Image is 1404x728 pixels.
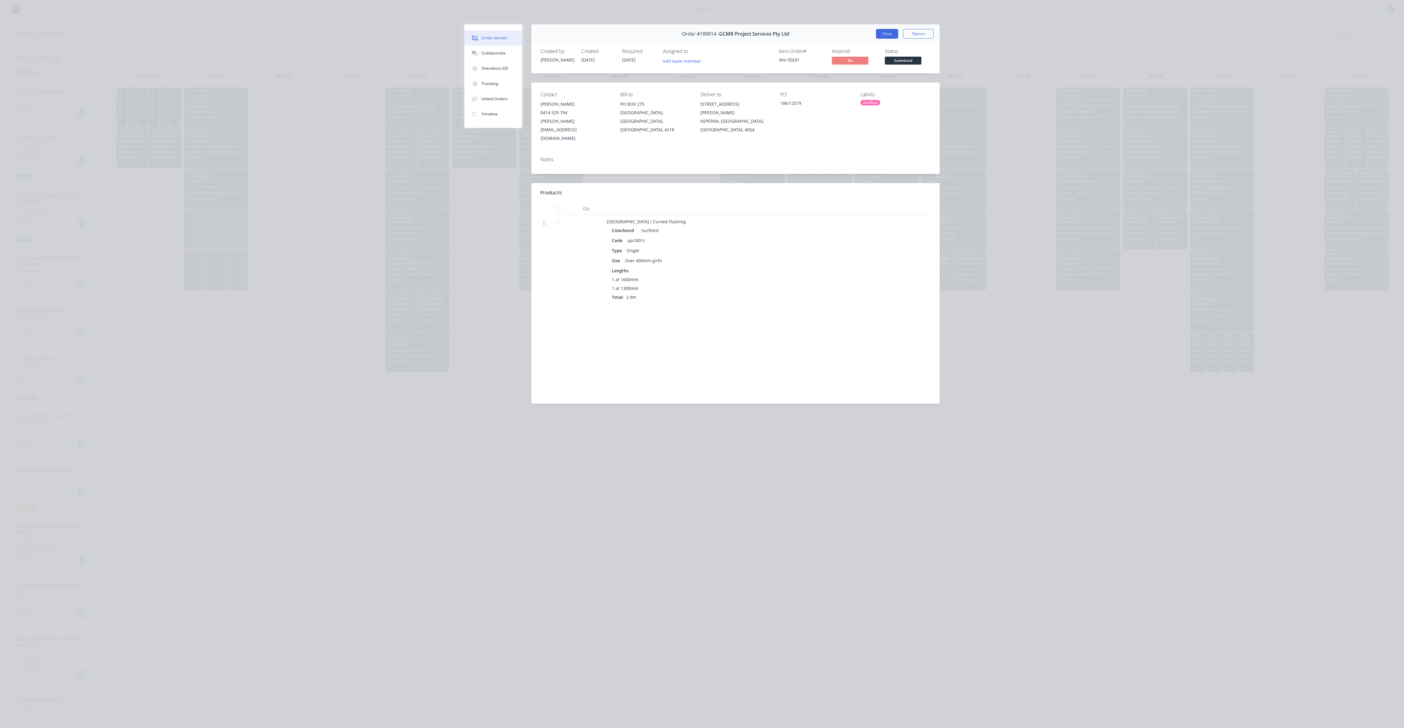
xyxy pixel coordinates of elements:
[481,51,505,56] div: Collaborate
[860,92,931,97] div: Labels
[620,100,690,134] div: PO BOX 275[GEOGRAPHIC_DATA], [GEOGRAPHIC_DATA], [GEOGRAPHIC_DATA], 4218
[832,57,868,64] span: No
[612,256,622,265] div: Size
[779,57,824,63] div: INV-35631
[481,66,508,71] div: Checklists 0/0
[660,57,704,65] button: Add team member
[612,226,636,235] div: Colorbond
[612,236,625,245] div: Code
[622,256,665,265] div: Over 400mm girth
[622,48,656,54] div: Required
[541,57,574,63] div: [PERSON_NAME]
[885,57,921,66] button: Submitted
[481,111,498,117] div: Timeline
[541,100,611,108] div: [PERSON_NAME]
[541,92,611,97] div: Contact
[625,236,648,245] div: spcf401c
[607,219,686,224] span: [GEOGRAPHIC_DATA] / Curved Flashing
[481,35,507,41] div: Order details
[464,91,522,107] button: Linked Orders
[682,31,719,37] span: Order #188814 -
[860,100,880,105] div: 2nd Run
[481,81,498,87] div: Tracking
[464,30,522,46] button: Order details
[612,246,624,255] div: Type
[719,31,789,37] span: GCMR Project Services Pty Ltd
[832,48,877,54] div: Invoiced
[464,46,522,61] button: Collaborate
[663,57,704,65] button: Add team member
[700,100,771,117] div: [STREET_ADDRESS][PERSON_NAME]
[541,108,611,117] div: 0414 529 794
[464,61,522,76] button: Checklists 0/0
[700,100,771,134] div: [STREET_ADDRESS][PERSON_NAME]KEPERRA, [GEOGRAPHIC_DATA], [GEOGRAPHIC_DATA], 4054
[541,117,611,143] div: [PERSON_NAME][EMAIL_ADDRESS][DOMAIN_NAME]
[541,189,562,196] div: Products
[620,100,690,108] div: PO BOX 275
[581,57,595,63] span: [DATE]
[663,48,724,54] div: Assigned to
[612,267,629,274] span: Lengths
[885,48,931,54] div: Status
[568,203,604,215] div: Qty
[581,48,615,54] div: Created
[612,294,624,300] span: Total:
[464,107,522,122] button: Timeline
[780,100,850,108] div: 186/12579
[779,48,824,54] div: Xero Order #
[639,226,659,235] div: Surfmist
[464,76,522,91] button: Tracking
[780,92,850,97] div: PO
[620,92,690,97] div: Bill to
[541,157,931,162] div: Notes
[612,285,638,292] span: 1 at 1300mm
[612,276,638,283] span: 1 at 1600mm
[876,29,898,39] button: Close
[624,294,639,300] span: 2.9m
[541,48,574,54] div: Created by
[541,100,611,143] div: [PERSON_NAME]0414 529 794[PERSON_NAME][EMAIL_ADDRESS][DOMAIN_NAME]
[885,57,921,64] span: Submitted
[622,57,636,63] span: [DATE]
[700,92,771,97] div: Deliver to
[624,246,642,255] div: Single
[903,29,934,39] button: Options
[481,96,508,102] div: Linked Orders
[700,117,771,134] div: KEPERRA, [GEOGRAPHIC_DATA], [GEOGRAPHIC_DATA], 4054
[620,108,690,134] div: [GEOGRAPHIC_DATA], [GEOGRAPHIC_DATA], [GEOGRAPHIC_DATA], 4218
